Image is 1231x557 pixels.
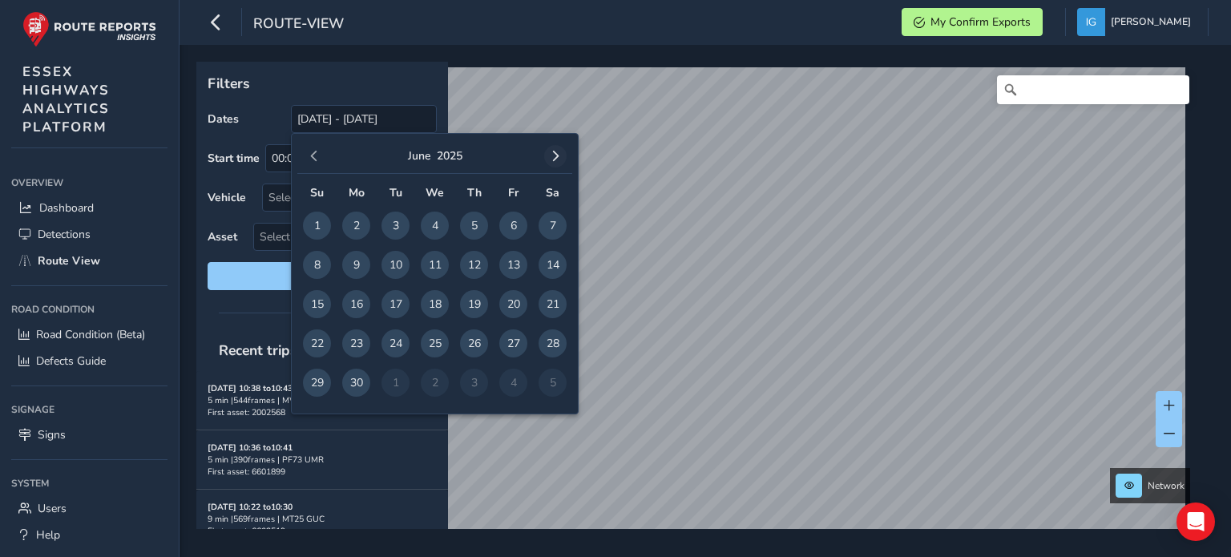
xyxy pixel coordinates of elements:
[254,224,410,250] span: Select an asset code
[303,369,331,397] span: 29
[381,212,410,240] span: 3
[342,369,370,397] span: 30
[342,329,370,357] span: 23
[408,148,431,163] button: June
[208,382,293,394] strong: [DATE] 10:38 to 10:43
[220,268,425,284] span: Reset filters
[253,14,344,36] span: route-view
[421,212,449,240] span: 4
[499,251,527,279] span: 13
[460,251,488,279] span: 12
[38,227,91,242] span: Detections
[38,253,100,268] span: Route View
[208,329,309,371] span: Recent trips
[499,329,527,357] span: 27
[36,353,106,369] span: Defects Guide
[310,185,324,200] span: Su
[11,297,167,321] div: Road Condition
[303,251,331,279] span: 8
[38,427,66,442] span: Signs
[11,221,167,248] a: Detections
[997,75,1189,104] input: Search
[460,290,488,318] span: 19
[342,212,370,240] span: 2
[202,67,1185,547] canvas: Map
[421,251,449,279] span: 11
[421,329,449,357] span: 25
[467,185,482,200] span: Th
[208,73,437,94] p: Filters
[342,251,370,279] span: 9
[539,290,567,318] span: 21
[1077,8,1197,36] button: [PERSON_NAME]
[1111,8,1191,36] span: [PERSON_NAME]
[11,471,167,495] div: System
[208,442,293,454] strong: [DATE] 10:36 to 10:41
[1148,479,1185,492] span: Network
[38,501,67,516] span: Users
[303,290,331,318] span: 15
[381,329,410,357] span: 24
[11,171,167,195] div: Overview
[208,513,437,525] div: 9 min | 569 frames | MT25 GUC
[349,185,365,200] span: Mo
[208,406,285,418] span: First asset: 2002568
[36,327,145,342] span: Road Condition (Beta)
[499,290,527,318] span: 20
[11,248,167,274] a: Route View
[303,212,331,240] span: 1
[11,422,167,448] a: Signs
[208,190,246,205] label: Vehicle
[11,398,167,422] div: Signage
[460,212,488,240] span: 5
[11,348,167,374] a: Defects Guide
[11,195,167,221] a: Dashboard
[460,329,488,357] span: 26
[303,329,331,357] span: 22
[389,185,402,200] span: Tu
[437,148,462,163] button: 2025
[39,200,94,216] span: Dashboard
[11,321,167,348] a: Road Condition (Beta)
[508,185,519,200] span: Fr
[546,185,559,200] span: Sa
[11,522,167,548] a: Help
[208,151,260,166] label: Start time
[342,290,370,318] span: 16
[208,454,437,466] div: 5 min | 390 frames | PF73 UMR
[208,466,285,478] span: First asset: 6601899
[22,11,156,47] img: rr logo
[539,212,567,240] span: 7
[539,251,567,279] span: 14
[421,290,449,318] span: 18
[208,229,237,244] label: Asset
[263,184,410,211] div: Select vehicle
[381,290,410,318] span: 17
[539,329,567,357] span: 28
[208,525,285,537] span: First asset: 6602519
[36,527,60,543] span: Help
[902,8,1043,36] button: My Confirm Exports
[11,495,167,522] a: Users
[381,251,410,279] span: 10
[1077,8,1105,36] img: diamond-layout
[208,262,437,290] button: Reset filters
[208,394,437,406] div: 5 min | 544 frames | MW24 UJG
[930,14,1031,30] span: My Confirm Exports
[208,501,293,513] strong: [DATE] 10:22 to 10:30
[1177,503,1215,541] div: Open Intercom Messenger
[499,212,527,240] span: 6
[426,185,444,200] span: We
[208,111,239,127] label: Dates
[22,63,110,136] span: ESSEX HIGHWAYS ANALYTICS PLATFORM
